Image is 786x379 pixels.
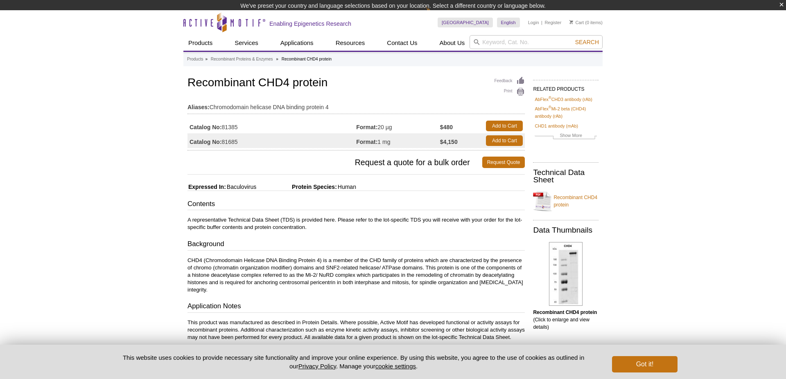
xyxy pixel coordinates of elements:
[426,6,448,25] img: Change Here
[187,103,210,111] strong: Aliases:
[533,309,597,315] b: Recombinant CHD4 protein
[486,135,523,146] a: Add to Cart
[187,76,525,90] h1: Recombinant CHD4 protein
[356,123,377,131] strong: Format:
[533,189,599,213] a: Recombinant CHD4 protein
[226,184,256,190] span: Baculovirus
[187,239,525,251] h3: Background
[187,199,525,211] h3: Contents
[612,356,678,372] button: Got it!
[187,184,226,190] span: Expressed In:
[575,39,599,45] span: Search
[187,257,525,294] p: CHD4 (Chromodomain Helicase DNA Binding Protein 4) is a member of the CHD family of proteins whic...
[549,96,551,100] sup: ®
[282,57,332,61] li: Recombinant CHD4 protein
[533,227,599,234] h2: Data Thumbnails
[375,363,416,370] button: cookie settings
[276,57,278,61] li: »
[533,309,599,331] p: (Click to enlarge and view details)
[535,122,578,130] a: CHD1 antibody (mAb)
[569,20,573,24] img: Your Cart
[535,105,597,120] a: AbFlex®Mi-2 beta (CHD4) antibody (rAb)
[486,121,523,131] a: Add to Cart
[382,35,422,51] a: Contact Us
[356,119,440,133] td: 20 µg
[183,35,217,51] a: Products
[482,157,525,168] a: Request Quote
[187,157,482,168] span: Request a quote for a bulk order
[205,57,208,61] li: »
[356,133,440,148] td: 1 mg
[494,87,525,96] a: Print
[569,18,603,27] li: (0 items)
[533,80,599,94] h2: RELATED PRODUCTS
[230,35,263,51] a: Services
[187,119,356,133] td: 81385
[190,123,222,131] strong: Catalog No:
[331,35,370,51] a: Resources
[187,56,203,63] a: Products
[533,169,599,184] h2: Technical Data Sheet
[573,38,601,46] button: Search
[438,18,493,27] a: [GEOGRAPHIC_DATA]
[549,242,583,306] img: >Recombinant CHD4 protein
[276,35,318,51] a: Applications
[497,18,520,27] a: English
[337,184,356,190] span: Human
[535,96,592,103] a: AbFlex®CHD3 antibody (rAb)
[187,133,356,148] td: 81685
[440,138,458,146] strong: $4,150
[258,184,337,190] span: Protein Species:
[187,319,525,341] p: This product was manufactured as described in Protein Details. Where possible, Active Motif has d...
[544,20,561,25] a: Register
[435,35,470,51] a: About Us
[187,301,525,313] h3: Application Notes
[298,363,336,370] a: Privacy Policy
[356,138,377,146] strong: Format:
[108,353,599,370] p: This website uses cookies to provide necessary site functionality and improve your online experie...
[269,20,351,27] h2: Enabling Epigenetics Research
[187,216,525,231] p: A representative Technical Data Sheet (TDS) is provided here. Please refer to the lot-specific TD...
[494,76,525,85] a: Feedback
[440,123,453,131] strong: $480
[535,132,597,141] a: Show More
[187,99,525,112] td: Chromodomain helicase DNA binding protein 4
[211,56,273,63] a: Recombinant Proteins & Enzymes
[470,35,603,49] input: Keyword, Cat. No.
[190,138,222,146] strong: Catalog No:
[569,20,584,25] a: Cart
[528,20,539,25] a: Login
[549,105,551,110] sup: ®
[541,18,542,27] li: |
